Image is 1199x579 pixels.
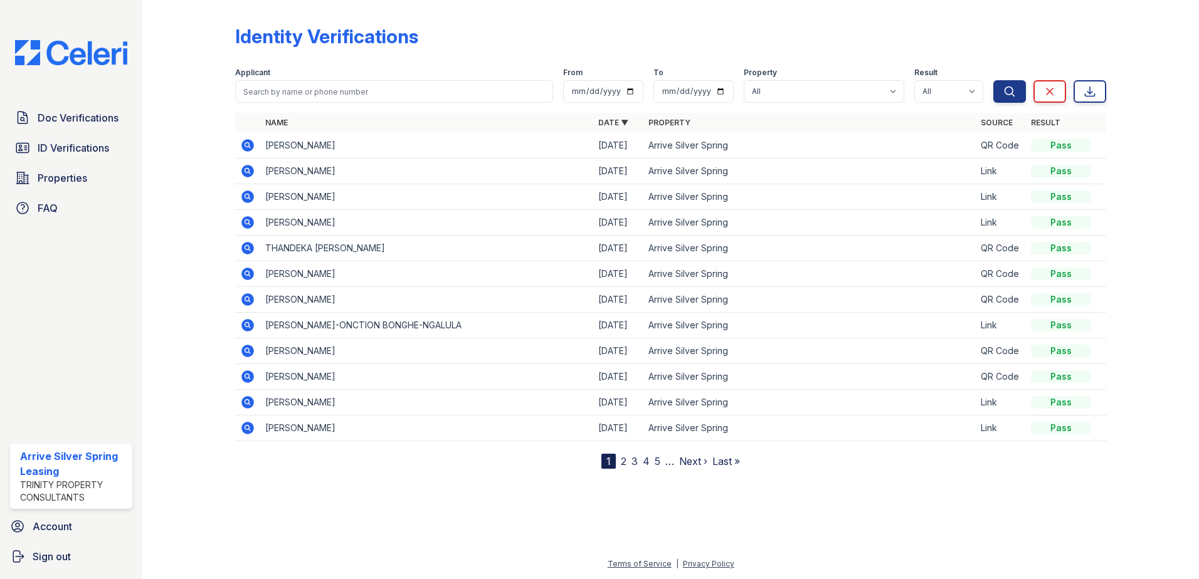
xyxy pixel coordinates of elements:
[20,479,127,504] div: Trinity Property Consultants
[643,455,650,467] a: 4
[676,559,679,568] div: |
[260,390,593,415] td: [PERSON_NAME]
[38,201,58,216] span: FAQ
[1031,293,1091,306] div: Pass
[976,261,1026,287] td: QR Code
[683,559,734,568] a: Privacy Policy
[260,210,593,236] td: [PERSON_NAME]
[260,287,593,313] td: [PERSON_NAME]
[593,184,643,210] td: [DATE]
[593,261,643,287] td: [DATE]
[643,261,976,287] td: Arrive Silver Spring
[593,236,643,261] td: [DATE]
[601,454,616,469] div: 1
[260,338,593,364] td: [PERSON_NAME]
[5,544,137,569] a: Sign out
[235,68,270,78] label: Applicant
[976,236,1026,261] td: QR Code
[976,364,1026,390] td: QR Code
[10,196,132,221] a: FAQ
[593,287,643,313] td: [DATE]
[1031,396,1091,409] div: Pass
[914,68,938,78] label: Result
[260,236,593,261] td: THANDEKA [PERSON_NAME]
[976,338,1026,364] td: QR Code
[5,40,137,65] img: CE_Logo_Blue-a8612792a0a2168367f1c8372b55b34899dd931a85d93a1a3d3e32e68fde9ad4.png
[643,415,976,441] td: Arrive Silver Spring
[38,140,109,155] span: ID Verifications
[631,455,638,467] a: 3
[10,165,132,190] a: Properties
[260,261,593,287] td: [PERSON_NAME]
[643,313,976,338] td: Arrive Silver Spring
[621,455,626,467] a: 2
[10,135,132,160] a: ID Verifications
[33,519,72,534] span: Account
[981,118,1013,127] a: Source
[679,455,707,467] a: Next ›
[5,514,137,539] a: Account
[976,210,1026,236] td: Link
[593,133,643,159] td: [DATE]
[643,159,976,184] td: Arrive Silver Spring
[33,549,71,564] span: Sign out
[260,313,593,338] td: [PERSON_NAME]-ONCTION BONGHE-NGALULA
[1031,319,1091,331] div: Pass
[593,390,643,415] td: [DATE]
[976,390,1026,415] td: Link
[1031,268,1091,280] div: Pass
[1031,345,1091,357] div: Pass
[1031,370,1091,383] div: Pass
[653,68,663,78] label: To
[260,415,593,441] td: [PERSON_NAME]
[976,184,1026,210] td: Link
[235,25,418,48] div: Identity Verifications
[10,105,132,130] a: Doc Verifications
[265,118,288,127] a: Name
[1031,118,1060,127] a: Result
[38,170,87,185] span: Properties
[608,559,672,568] a: Terms of Service
[976,159,1026,184] td: Link
[643,133,976,159] td: Arrive Silver Spring
[260,133,593,159] td: [PERSON_NAME]
[20,449,127,479] div: Arrive Silver Spring Leasing
[665,454,674,469] span: …
[593,415,643,441] td: [DATE]
[593,313,643,338] td: [DATE]
[563,68,583,78] label: From
[712,455,740,467] a: Last »
[260,184,593,210] td: [PERSON_NAME]
[593,364,643,390] td: [DATE]
[593,338,643,364] td: [DATE]
[260,159,593,184] td: [PERSON_NAME]
[643,287,976,313] td: Arrive Silver Spring
[1031,242,1091,254] div: Pass
[976,287,1026,313] td: QR Code
[648,118,690,127] a: Property
[38,110,119,125] span: Doc Verifications
[235,80,553,103] input: Search by name or phone number
[1031,216,1091,229] div: Pass
[1031,422,1091,434] div: Pass
[976,133,1026,159] td: QR Code
[1031,165,1091,177] div: Pass
[1031,190,1091,203] div: Pass
[655,455,660,467] a: 5
[260,364,593,390] td: [PERSON_NAME]
[744,68,777,78] label: Property
[643,338,976,364] td: Arrive Silver Spring
[976,415,1026,441] td: Link
[976,313,1026,338] td: Link
[1031,139,1091,152] div: Pass
[598,118,628,127] a: Date ▼
[643,364,976,390] td: Arrive Silver Spring
[643,390,976,415] td: Arrive Silver Spring
[593,159,643,184] td: [DATE]
[643,184,976,210] td: Arrive Silver Spring
[643,236,976,261] td: Arrive Silver Spring
[593,210,643,236] td: [DATE]
[643,210,976,236] td: Arrive Silver Spring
